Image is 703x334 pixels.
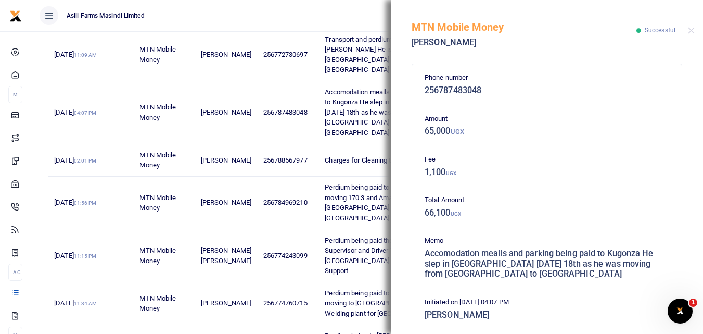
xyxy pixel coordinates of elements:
[451,211,461,217] small: UGX
[139,103,176,121] span: MTN Mobile Money
[425,72,669,83] p: Phone number
[425,208,669,218] h5: 66,100
[201,51,251,58] span: [PERSON_NAME]
[325,35,432,74] span: Transport and perdium being paid to [PERSON_NAME] He is moving from [GEOGRAPHIC_DATA] to [GEOGRAP...
[425,195,669,206] p: Total Amount
[201,108,251,116] span: [PERSON_NAME]
[139,246,176,265] span: MTN Mobile Money
[425,249,669,279] h5: Accomodation mealls and parking being paid to Kugonza He slep in [GEOGRAPHIC_DATA] [DATE] 18th as...
[425,114,669,125] p: Amount
[74,301,97,306] small: 11:34 AM
[74,110,97,116] small: 04:07 PM
[263,199,308,206] span: 256784969210
[54,156,96,164] span: [DATE]
[425,167,669,178] h5: 1,100
[263,252,308,259] span: 256774243099
[201,299,251,307] span: [PERSON_NAME]
[201,156,251,164] span: [PERSON_NAME]
[74,200,97,206] small: 01:56 PM
[412,21,636,33] h5: MTN Mobile Money
[263,156,308,164] span: 256788567977
[139,194,176,212] span: MTN Mobile Money
[201,246,251,265] span: [PERSON_NAME] [PERSON_NAME]
[645,27,675,34] span: Successful
[451,128,464,135] small: UGX
[425,310,669,320] h5: [PERSON_NAME]
[62,11,149,20] span: Asili Farms Masindi Limited
[263,108,308,116] span: 256787483048
[54,252,96,259] span: [DATE]
[325,88,458,137] span: Accomodation mealls and parking being paid to Kugonza He slep in [GEOGRAPHIC_DATA] [DATE] 18th as...
[668,299,693,324] iframe: Intercom live chat
[412,38,636,48] h5: [PERSON_NAME]
[325,156,438,164] span: Charges for Cleaning the Sprayer tank
[139,294,176,313] span: MTN Mobile Money
[263,51,308,58] span: 256772730697
[54,199,96,206] span: [DATE]
[425,126,669,137] h5: 65,000
[689,299,697,307] span: 1
[325,289,458,317] span: Perdium being paid to [PERSON_NAME] He is moving to [GEOGRAPHIC_DATA] to get the Welding plant fo...
[425,297,669,308] p: Initiated on [DATE] 04:07 PM
[74,52,97,58] small: 11:09 AM
[54,299,97,307] span: [DATE]
[139,45,176,64] span: MTN Mobile Money
[688,27,695,34] button: Close
[139,151,176,169] span: MTN Mobile Money
[446,170,456,176] small: UGX
[74,253,97,259] small: 11:15 PM
[325,183,451,222] span: Perdium being paid to Amon Ojur He is moving 170 3 and Amazone Spreader from [GEOGRAPHIC_DATA] to...
[425,85,669,96] h5: 256787483048
[425,154,669,165] p: Fee
[9,11,22,19] a: logo-small logo-large logo-large
[8,264,22,281] li: Ac
[325,237,458,275] span: Perdium being paid the 6 guards 1 Supervisor and Driver They are moving from [GEOGRAPHIC_DATA] to...
[201,199,251,206] span: [PERSON_NAME]
[263,299,308,307] span: 256774760715
[54,108,96,116] span: [DATE]
[54,51,97,58] span: [DATE]
[9,10,22,22] img: logo-small
[425,236,669,246] p: Memo
[8,86,22,103] li: M
[74,158,97,164] small: 02:01 PM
